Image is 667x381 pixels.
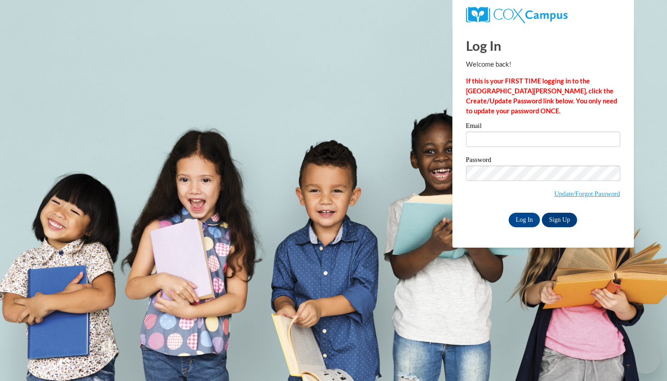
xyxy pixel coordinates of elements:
p: Welcome back! [466,59,620,69]
iframe: Button to launch messaging window [631,345,660,374]
a: COX Campus [466,7,620,23]
input: Log In [509,213,540,227]
label: Email [466,122,620,132]
strong: If this is your FIRST TIME logging in to the [GEOGRAPHIC_DATA][PERSON_NAME], click the Create/Upd... [466,77,617,115]
a: Sign Up [542,213,577,227]
img: COX Campus [466,7,568,23]
label: Password [466,156,620,166]
h1: Log In [466,36,620,55]
a: Update/Forgot Password [554,190,620,197]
